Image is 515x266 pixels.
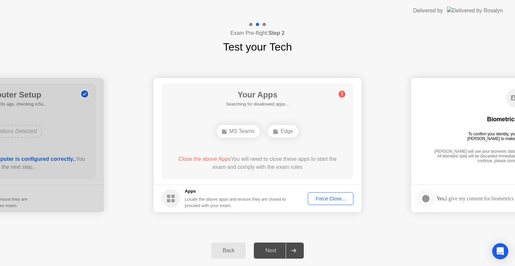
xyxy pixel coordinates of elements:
[223,39,292,55] h1: Test your Tech
[492,243,508,259] div: Open Intercom Messenger
[185,196,286,209] div: Locate the above apps and ensure they are closed to proceed with your exam.
[185,188,286,195] h5: Apps
[268,125,298,138] div: Edge
[178,156,231,162] span: Close the above Apps
[171,155,344,171] div: You will need to close these apps to start the exam and comply with the exam rules
[308,192,353,205] button: Force Close...
[269,30,285,36] b: Step 2
[447,7,503,14] img: Delivered by Rosalyn
[437,196,445,201] strong: Yes,
[230,29,285,37] h4: Exam Pre-flight:
[310,196,351,201] div: Force Close...
[256,248,286,254] div: Next
[226,89,289,101] h1: Your Apps
[217,125,260,138] div: MS Teams
[254,243,304,259] button: Next
[211,243,246,259] button: Back
[213,248,244,254] div: Back
[413,7,443,15] div: Delivered by
[226,101,289,108] h5: Searching for disallowed apps...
